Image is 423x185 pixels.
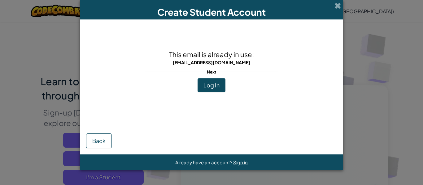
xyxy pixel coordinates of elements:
[198,78,225,92] button: Log In
[157,6,266,18] span: Create Student Account
[173,60,250,65] span: [EMAIL_ADDRESS][DOMAIN_NAME]
[86,133,112,148] button: Back
[92,137,106,144] span: Back
[204,67,220,76] span: Next
[233,159,248,165] a: Sign in
[175,159,233,165] span: Already have an account?
[203,82,220,89] span: Log In
[169,50,254,59] span: This email is already in use:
